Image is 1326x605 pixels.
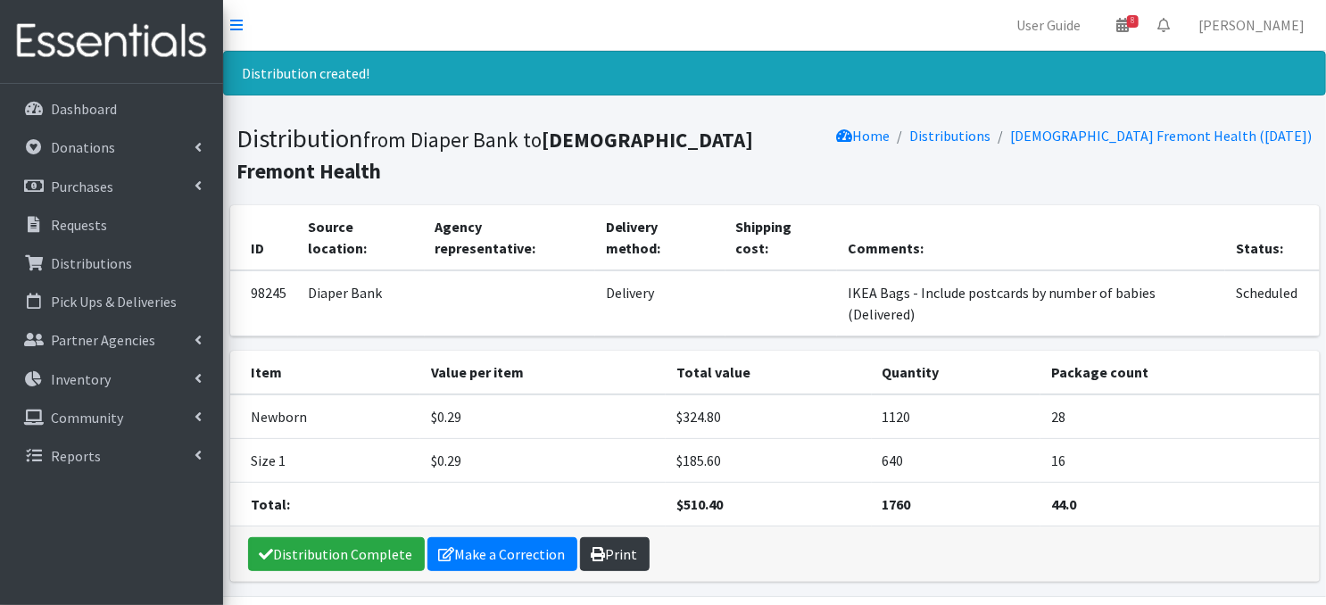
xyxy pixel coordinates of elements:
th: Value per item [420,351,667,394]
td: 16 [1040,439,1319,483]
td: $185.60 [666,439,871,483]
h1: Distribution [237,123,768,185]
td: $0.29 [420,439,667,483]
a: Distributions [910,127,991,145]
td: 1120 [872,394,1041,439]
a: Make a Correction [427,537,577,571]
a: [PERSON_NAME] [1184,7,1319,43]
td: Newborn [230,394,420,439]
th: Source location: [298,205,425,270]
td: Diaper Bank [298,270,425,336]
a: Purchases [7,169,216,204]
p: Dashboard [51,100,117,118]
p: Distributions [51,254,132,272]
a: Requests [7,207,216,243]
th: Quantity [872,351,1041,394]
strong: $510.40 [676,495,723,513]
th: Agency representative: [425,205,595,270]
th: Total value [666,351,871,394]
td: Scheduled [1225,270,1319,336]
th: Delivery method: [595,205,725,270]
p: Donations [51,138,115,156]
a: Home [837,127,891,145]
th: Item [230,351,420,394]
img: HumanEssentials [7,12,216,71]
strong: 1760 [883,495,911,513]
th: Shipping cost: [725,205,838,270]
p: Partner Agencies [51,331,155,349]
a: 8 [1102,7,1143,43]
span: 8 [1127,15,1139,28]
a: Print [580,537,650,571]
a: Community [7,400,216,435]
p: Community [51,409,123,427]
td: IKEA Bags - Include postcards by number of babies (Delivered) [837,270,1225,336]
th: Status: [1225,205,1319,270]
a: Pick Ups & Deliveries [7,284,216,319]
th: ID [230,205,298,270]
a: Distributions [7,245,216,281]
b: [DEMOGRAPHIC_DATA] Fremont Health [237,127,754,184]
th: Package count [1040,351,1319,394]
td: $0.29 [420,394,667,439]
td: 28 [1040,394,1319,439]
a: Partner Agencies [7,322,216,358]
a: [DEMOGRAPHIC_DATA] Fremont Health ([DATE]) [1011,127,1313,145]
strong: 44.0 [1051,495,1076,513]
a: Inventory [7,361,216,397]
small: from Diaper Bank to [237,127,754,184]
th: Comments: [837,205,1225,270]
p: Inventory [51,370,111,388]
a: Reports [7,438,216,474]
p: Pick Ups & Deliveries [51,293,177,311]
a: Dashboard [7,91,216,127]
td: 98245 [230,270,298,336]
td: Size 1 [230,439,420,483]
a: Donations [7,129,216,165]
td: $324.80 [666,394,871,439]
div: Distribution created! [223,51,1326,95]
a: Distribution Complete [248,537,425,571]
td: 640 [872,439,1041,483]
strong: Total: [252,495,291,513]
a: User Guide [1002,7,1095,43]
p: Purchases [51,178,113,195]
td: Delivery [595,270,725,336]
p: Reports [51,447,101,465]
p: Requests [51,216,107,234]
